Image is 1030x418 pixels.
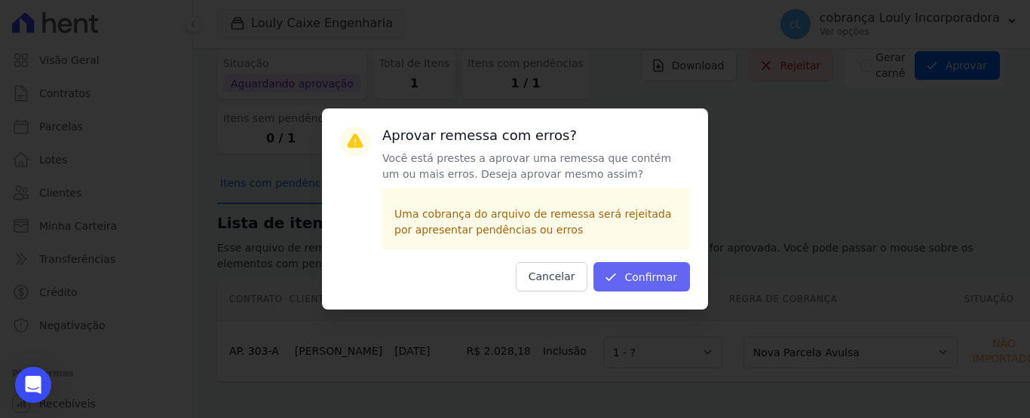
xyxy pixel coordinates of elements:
[382,127,690,145] h3: Aprovar remessa com erros?
[382,151,690,182] p: Você está prestes a aprovar uma remessa que contém um ou mais erros. Deseja aprovar mesmo assim?
[516,262,588,291] button: Cancelar
[593,262,690,291] button: Confirmar
[394,206,678,238] p: Uma cobrança do arquivo de remessa será rejeitada por apresentar pendências ou erros
[15,367,51,403] div: Open Intercom Messenger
